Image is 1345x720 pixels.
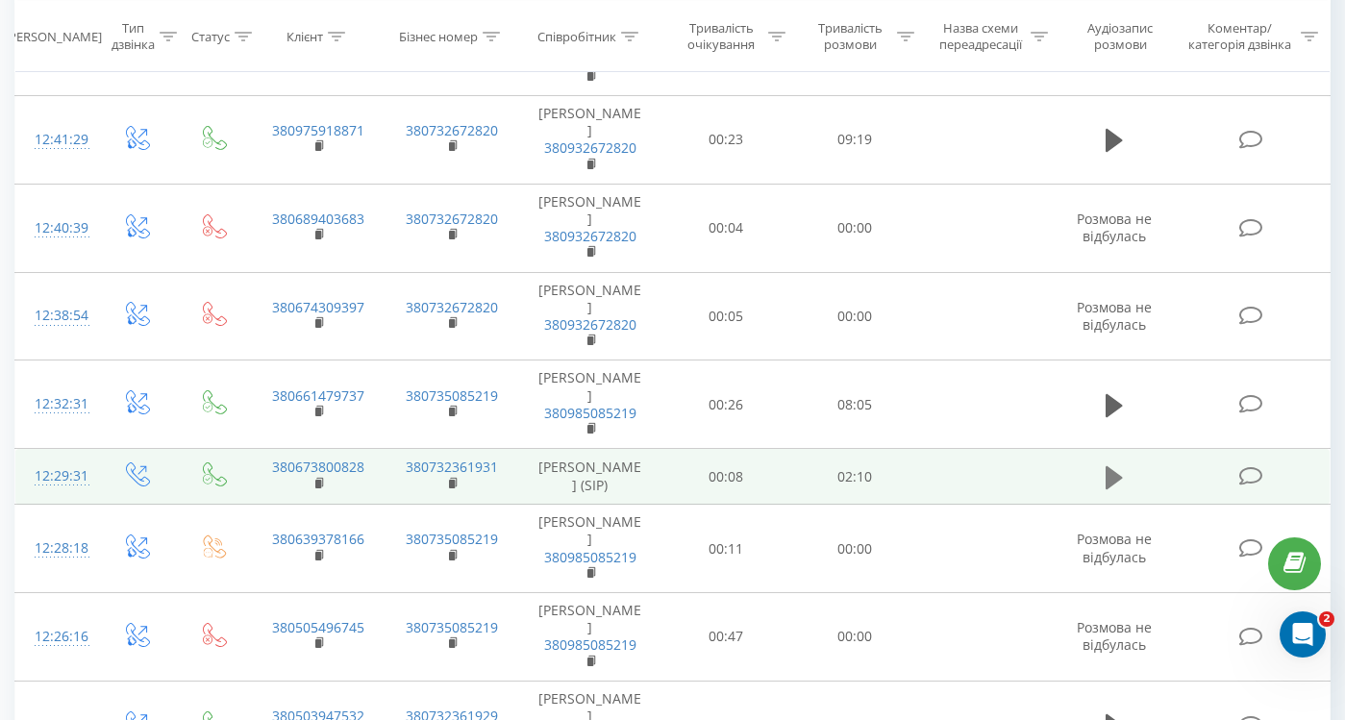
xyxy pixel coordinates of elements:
div: 12:32:31 [35,385,78,423]
td: 00:04 [662,184,791,272]
a: 380689403683 [272,210,364,228]
td: 00:26 [662,360,791,449]
td: 00:05 [662,272,791,360]
span: Розмова не відбулась [1077,618,1152,654]
div: Тривалість розмови [808,20,892,53]
div: Статус [191,28,230,44]
a: 380735085219 [406,530,498,548]
td: 00:47 [662,593,791,682]
a: 380505496745 [272,618,364,636]
span: 2 [1319,611,1334,627]
a: 380985085219 [544,404,636,422]
td: [PERSON_NAME] [518,360,662,449]
div: 12:40:39 [35,210,78,247]
iframe: Intercom live chat [1280,611,1326,658]
div: Коментар/категорія дзвінка [1183,20,1296,53]
div: [PERSON_NAME] [5,28,102,44]
div: Тип дзвінка [112,20,155,53]
a: 380932672820 [544,315,636,334]
a: 380732672820 [406,298,498,316]
span: Розмова не відбулась [1077,530,1152,565]
span: Розмова не відбулась [1077,210,1152,245]
a: 380735085219 [406,386,498,405]
div: 12:38:54 [35,297,78,335]
td: 00:08 [662,449,791,505]
a: 380674309397 [272,298,364,316]
a: 380735085219 [406,618,498,636]
span: Розмова не відбулась [1077,298,1152,334]
div: Тривалість очікування [680,20,764,53]
div: Бізнес номер [399,28,478,44]
a: 380639378166 [272,530,364,548]
a: 380732672820 [406,121,498,139]
td: [PERSON_NAME] [518,593,662,682]
a: 380975918871 [272,121,364,139]
a: 380732361931 [406,458,498,476]
div: Співробітник [537,28,616,44]
td: 00:00 [790,272,919,360]
div: 12:29:31 [35,458,78,495]
td: [PERSON_NAME] [518,272,662,360]
div: Назва схеми переадресації [936,20,1026,53]
div: Аудіозапис розмови [1070,20,1171,53]
td: 09:19 [790,96,919,185]
a: 380932672820 [544,227,636,245]
a: 380985085219 [544,635,636,654]
td: 00:00 [790,505,919,593]
td: 00:00 [790,184,919,272]
td: 00:23 [662,96,791,185]
a: 380661479737 [272,386,364,405]
td: [PERSON_NAME] (SIP) [518,449,662,505]
div: Клієнт [286,28,323,44]
div: 12:41:29 [35,121,78,159]
div: 12:28:18 [35,530,78,567]
td: 08:05 [790,360,919,449]
a: 380732672820 [406,210,498,228]
td: [PERSON_NAME] [518,96,662,185]
a: 380673800828 [272,458,364,476]
td: 00:11 [662,505,791,593]
a: 380932672820 [544,138,636,157]
div: 12:26:16 [35,618,78,656]
a: 380985085219 [544,548,636,566]
td: 02:10 [790,449,919,505]
td: 00:00 [790,593,919,682]
td: [PERSON_NAME] [518,505,662,593]
td: [PERSON_NAME] [518,184,662,272]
